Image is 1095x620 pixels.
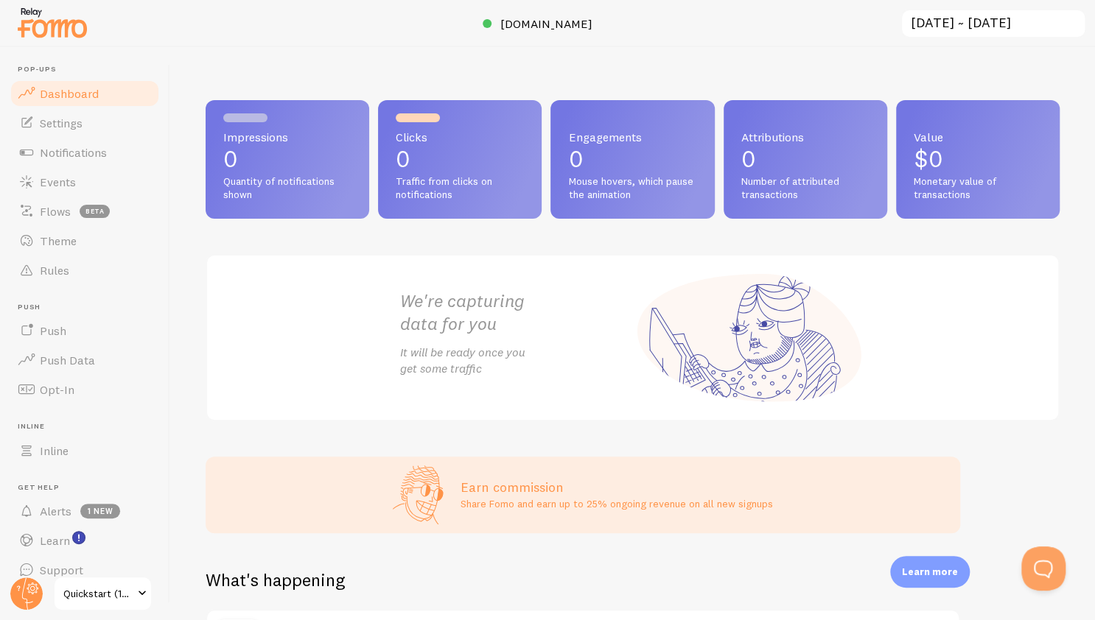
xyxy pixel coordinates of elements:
div: Learn more [890,556,970,588]
a: Events [9,167,161,197]
span: Attributions [741,131,870,143]
span: Alerts [40,504,71,518]
span: Engagements [568,131,696,143]
h2: We're capturing data for you [400,289,633,335]
span: Push [40,323,66,338]
span: Get Help [18,483,161,493]
p: Share Fomo and earn up to 25% ongoing revenue on all new signups [461,496,773,511]
span: Traffic from clicks on notifications [396,175,524,201]
a: Quickstart (1ebe7716) [53,576,153,611]
span: Value [914,131,1042,143]
span: Monetary value of transactions [914,175,1042,201]
a: Dashboard [9,79,161,108]
span: Push [18,303,161,312]
span: Rules [40,263,69,278]
span: Clicks [396,131,524,143]
img: fomo-relay-logo-orange.svg [15,4,89,41]
span: Support [40,563,83,577]
span: Number of attributed transactions [741,175,870,201]
span: Inline [18,422,161,431]
span: Dashboard [40,86,99,101]
span: Push Data [40,353,95,367]
span: Opt-In [40,382,74,397]
svg: <p>Watch New Feature Tutorials!</p> [72,531,85,544]
span: Notifications [40,145,107,160]
span: Inline [40,443,69,458]
h3: Earn commission [461,479,773,496]
a: Inline [9,436,161,465]
a: Support [9,555,161,585]
a: Rules [9,256,161,285]
a: Alerts 1 new [9,496,161,526]
a: Push [9,316,161,345]
span: Impressions [223,131,351,143]
p: 0 [741,147,870,171]
span: Flows [40,204,71,219]
span: Quickstart (1ebe7716) [63,585,133,602]
span: Quantity of notifications shown [223,175,351,201]
span: 1 new [80,504,120,518]
p: It will be ready once you get some traffic [400,344,633,378]
span: Mouse hovers, which pause the animation [568,175,696,201]
p: 0 [396,147,524,171]
span: Events [40,175,76,189]
h2: What's happening [206,568,345,591]
span: Learn [40,533,70,548]
span: Settings [40,116,83,130]
a: Theme [9,226,161,256]
span: Pop-ups [18,65,161,74]
a: Opt-In [9,375,161,404]
span: beta [80,205,110,218]
p: 0 [568,147,696,171]
p: Learn more [902,565,958,579]
span: $0 [914,144,943,173]
a: Notifications [9,138,161,167]
a: Push Data [9,345,161,375]
iframe: Help Scout Beacon - Open [1021,546,1066,591]
a: Learn [9,526,161,555]
span: Theme [40,233,77,248]
a: Flows beta [9,197,161,226]
a: Settings [9,108,161,138]
p: 0 [223,147,351,171]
